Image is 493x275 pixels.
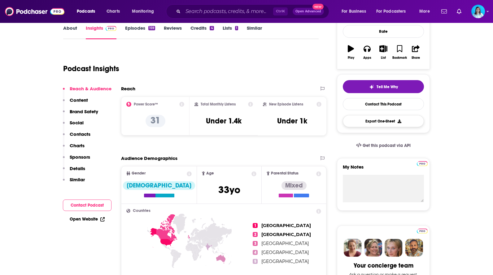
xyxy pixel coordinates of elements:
span: 5 [253,259,258,264]
button: open menu [72,6,103,16]
a: Open Website [70,217,105,222]
button: Social [63,120,84,131]
span: 4 [253,250,258,255]
span: [GEOGRAPHIC_DATA] [261,232,311,237]
a: Reviews [164,25,182,39]
button: Share [408,41,424,63]
p: Sponsors [70,154,90,160]
span: Logged in as ClarisseG [471,5,485,18]
a: Charts [103,6,124,16]
div: Play [348,56,354,60]
div: Share [412,56,420,60]
span: [GEOGRAPHIC_DATA] [261,241,309,246]
button: open menu [415,6,438,16]
span: Get this podcast via API [363,143,411,148]
h3: Under 1.4k [206,116,242,126]
img: Sydney Profile [344,239,362,257]
button: Similar [63,177,85,188]
a: Contact This Podcast [343,98,424,110]
img: Jon Profile [405,239,423,257]
span: Countries [133,209,151,213]
span: Gender [132,171,146,175]
a: Episodes159 [125,25,155,39]
span: Monitoring [132,7,154,16]
span: 2 [253,232,258,237]
div: Apps [363,56,371,60]
h2: Reach [121,86,135,92]
div: List [381,56,386,60]
span: Age [206,171,214,175]
a: Pro website [417,228,428,234]
span: [GEOGRAPHIC_DATA] [261,259,309,264]
div: Mixed [281,181,307,190]
button: Bookmark [391,41,408,63]
img: tell me why sparkle [369,84,374,89]
div: 1 [235,26,238,30]
span: Ctrl K [273,7,288,15]
button: Open AdvancedNew [293,8,324,15]
a: Get this podcast via API [351,138,416,153]
p: 31 [146,115,165,127]
img: Barbara Profile [364,239,382,257]
p: Contacts [70,131,90,137]
span: Open Advanced [295,10,321,13]
img: Podchaser Pro [417,161,428,166]
button: Contact Podcast [63,200,111,211]
button: open menu [128,6,162,16]
div: Rate [343,25,424,38]
a: Show notifications dropdown [439,6,449,17]
span: For Business [342,7,366,16]
h2: Audience Demographics [121,155,177,161]
img: Jules Profile [385,239,403,257]
button: Reach & Audience [63,86,111,97]
div: [DEMOGRAPHIC_DATA] [123,181,195,190]
button: Charts [63,143,85,154]
button: Export One-Sheet [343,115,424,127]
button: Contacts [63,131,90,143]
button: Details [63,165,85,177]
button: Play [343,41,359,63]
a: Pro website [417,160,428,166]
span: Tell Me Why [377,84,398,89]
p: Details [70,165,85,171]
a: Show notifications dropdown [454,6,464,17]
img: Podchaser - Follow, Share and Rate Podcasts [5,6,64,17]
p: Charts [70,143,85,148]
a: Similar [247,25,262,39]
a: InsightsPodchaser Pro [86,25,116,39]
span: [GEOGRAPHIC_DATA] [261,223,311,228]
span: New [312,4,324,10]
h3: Under 1k [277,116,307,126]
button: Apps [359,41,375,63]
div: 4 [210,26,214,30]
button: tell me why sparkleTell Me Why [343,80,424,93]
input: Search podcasts, credits, & more... [183,6,273,16]
span: Parental Status [271,171,299,175]
img: Podchaser Pro [417,229,428,234]
div: 159 [148,26,155,30]
span: For Podcasters [376,7,406,16]
button: Show profile menu [471,5,485,18]
button: open menu [372,6,415,16]
h2: Power Score™ [134,102,158,106]
button: Content [63,97,88,109]
h2: Total Monthly Listens [201,102,236,106]
p: Content [70,97,88,103]
label: My Notes [343,164,424,175]
a: About [63,25,77,39]
a: Lists1 [223,25,238,39]
button: open menu [337,6,374,16]
h1: Podcast Insights [63,64,119,73]
p: Reach & Audience [70,86,111,92]
button: List [375,41,391,63]
p: Brand Safety [70,109,98,114]
div: Your concierge team [354,262,413,269]
span: 3 [253,241,258,246]
img: Podchaser Pro [106,26,116,31]
div: Bookmark [392,56,407,60]
span: More [419,7,430,16]
span: Podcasts [77,7,95,16]
img: User Profile [471,5,485,18]
a: Credits4 [190,25,214,39]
